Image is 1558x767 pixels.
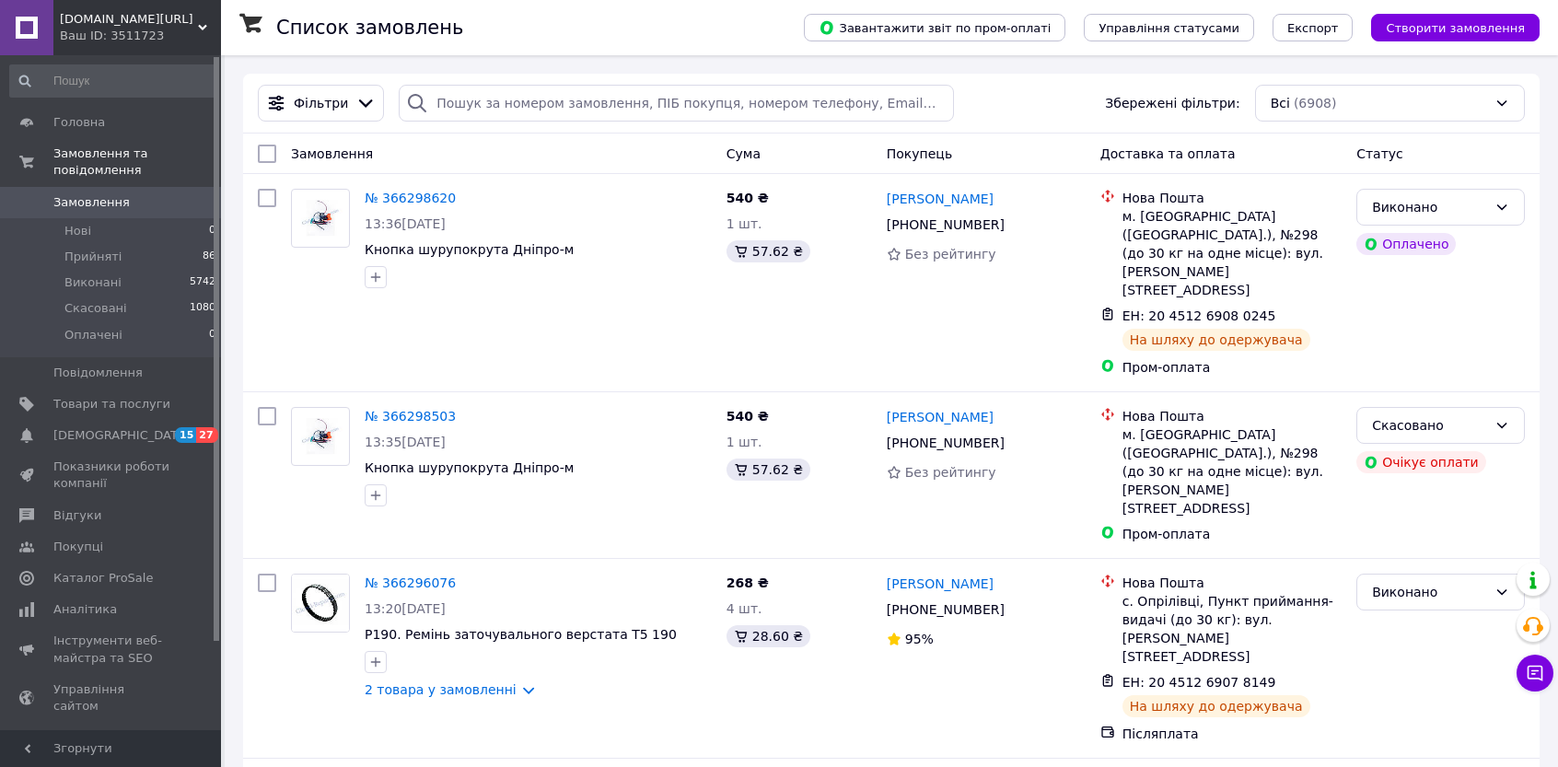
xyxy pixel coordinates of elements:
span: 13:20[DATE] [365,601,446,616]
div: Пром-оплата [1122,358,1342,377]
a: Фото товару [291,407,350,466]
span: ЕН: 20 4512 6907 8149 [1122,675,1276,690]
span: Без рейтингу [905,465,996,480]
span: Завантажити звіт по пром-оплаті [819,19,1051,36]
a: 2 товара у замовленні [365,682,517,697]
img: Фото товару [292,418,349,456]
span: [DEMOGRAPHIC_DATA] [53,427,190,444]
div: [PHONE_NUMBER] [883,430,1008,456]
div: м. [GEOGRAPHIC_DATA] ([GEOGRAPHIC_DATA].), №298 (до 30 кг на одне місце): вул. [PERSON_NAME][STRE... [1122,207,1342,299]
a: Фото товару [291,574,350,633]
span: Всі [1271,94,1290,112]
a: Створити замовлення [1353,19,1540,34]
span: Товари та послуги [53,396,170,413]
button: Чат з покупцем [1517,655,1553,691]
span: 27 [196,427,217,443]
span: Каталог ProSale [53,570,153,587]
img: Фото товару [292,200,349,238]
span: (6908) [1294,96,1337,110]
span: Інструменти веб-майстра та SEO [53,633,170,666]
span: 4 шт. [727,601,762,616]
div: Скасовано [1372,415,1487,436]
div: Ваш ID: 3511723 [60,28,221,44]
span: 0 [209,327,215,343]
span: Виконані [64,274,122,291]
a: № 366298503 [365,409,456,424]
button: Експорт [1273,14,1354,41]
span: 1080 [190,300,215,317]
span: 5742 [190,274,215,291]
button: Управління статусами [1084,14,1254,41]
div: м. [GEOGRAPHIC_DATA] ([GEOGRAPHIC_DATA].), №298 (до 30 кг на одне місце): вул. [PERSON_NAME][STRE... [1122,425,1342,517]
span: 13:36[DATE] [365,216,446,231]
a: Кнопка шурупокрута Дніпро-м [365,460,574,475]
span: 1 шт. [727,216,762,231]
span: Замовлення [291,146,373,161]
span: Головна [53,114,105,131]
span: 86 [203,249,215,265]
div: [PHONE_NUMBER] [883,212,1008,238]
div: Післяплата [1122,725,1342,743]
div: 57.62 ₴ [727,240,810,262]
span: Управління сайтом [53,681,170,715]
span: 0 [209,223,215,239]
span: Доставка та оплата [1100,146,1236,161]
span: Покупець [887,146,952,161]
span: Без рейтингу [905,247,996,261]
span: Експорт [1287,21,1339,35]
div: Виконано [1372,582,1487,602]
span: Повідомлення [53,365,143,381]
span: Скасовані [64,300,127,317]
span: 95% [905,632,934,646]
button: Створити замовлення [1371,14,1540,41]
a: Р190. Ремінь заточувального верстата Т5 190 [365,627,677,642]
span: Cума [727,146,761,161]
span: Замовлення та повідомлення [53,145,221,179]
div: Виконано [1372,197,1487,217]
span: Збережені фільтри: [1105,94,1239,112]
h1: Список замовлень [276,17,463,39]
span: 268 ₴ [727,575,769,590]
span: 15 [175,427,196,443]
span: 13:35[DATE] [365,435,446,449]
span: Global-Rеparts.com [60,11,198,28]
a: Кнопка шурупокрута Дніпро-м [365,242,574,257]
div: Оплачено [1356,233,1456,255]
span: 1 шт. [727,435,762,449]
div: Очікує оплати [1356,451,1486,473]
div: Нова Пошта [1122,189,1342,207]
img: Фото товару [292,575,349,632]
span: Відгуки [53,507,101,524]
div: [PHONE_NUMBER] [883,597,1008,622]
input: Пошук за номером замовлення, ПІБ покупця, номером телефону, Email, номером накладної [399,85,954,122]
span: Прийняті [64,249,122,265]
span: Статус [1356,146,1403,161]
span: Аналітика [53,601,117,618]
span: Створити замовлення [1386,21,1525,35]
input: Пошук [9,64,217,98]
span: Фільтри [294,94,348,112]
span: Замовлення [53,194,130,211]
span: Оплачені [64,327,122,343]
div: 28.60 ₴ [727,625,810,647]
div: На шляху до одержувача [1122,695,1310,717]
a: № 366296076 [365,575,456,590]
a: [PERSON_NAME] [887,190,994,208]
div: 57.62 ₴ [727,459,810,481]
span: Покупці [53,539,103,555]
span: ЕН: 20 4512 6908 0245 [1122,308,1276,323]
span: 540 ₴ [727,409,769,424]
div: Нова Пошта [1122,574,1342,592]
div: Нова Пошта [1122,407,1342,425]
div: На шляху до одержувача [1122,329,1310,351]
span: Показники роботи компанії [53,459,170,492]
div: с. Опрілівці, Пункт приймання-видачі (до 30 кг): вул. [PERSON_NAME][STREET_ADDRESS] [1122,592,1342,666]
a: Фото товару [291,189,350,248]
button: Завантажити звіт по пром-оплаті [804,14,1065,41]
div: Пром-оплата [1122,525,1342,543]
a: [PERSON_NAME] [887,408,994,426]
span: Управління статусами [1099,21,1239,35]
